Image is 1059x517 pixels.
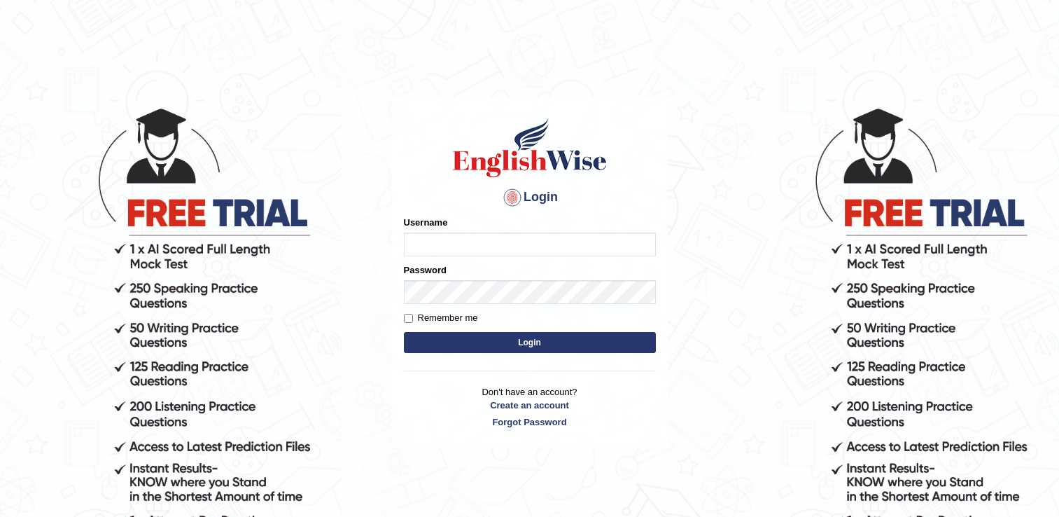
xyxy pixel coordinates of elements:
button: Login [404,332,656,353]
p: Don't have an account? [404,385,656,429]
img: Logo of English Wise sign in for intelligent practice with AI [450,116,610,179]
label: Remember me [404,311,478,325]
a: Forgot Password [404,415,656,429]
input: Remember me [404,314,413,323]
h4: Login [404,186,656,209]
label: Username [404,216,448,229]
a: Create an account [404,399,656,412]
label: Password [404,263,447,277]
